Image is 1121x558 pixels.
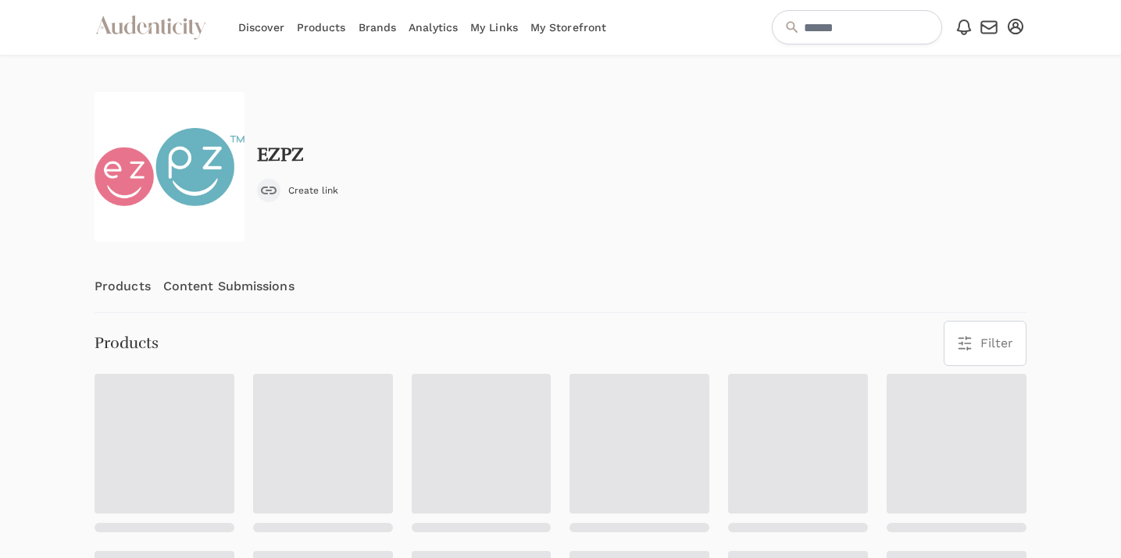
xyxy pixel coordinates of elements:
[944,322,1026,365] button: Filter
[257,144,304,166] h2: EZPZ
[95,92,245,242] img: ezpz-logo_20cc55df-5e65-4aad-970e-4bb41ff2f715_300x@2x.png
[288,184,338,197] span: Create link
[95,332,159,354] h3: Products
[95,261,151,312] a: Products
[163,261,295,312] a: Content Submissions
[980,334,1013,353] span: Filter
[257,179,338,202] button: Create link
